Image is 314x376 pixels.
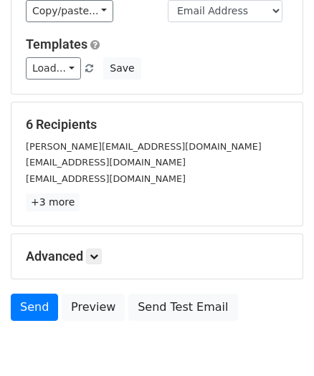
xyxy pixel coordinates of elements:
h5: 6 Recipients [26,117,288,132]
a: +3 more [26,193,80,211]
iframe: Chat Widget [242,307,314,376]
a: Load... [26,57,81,79]
div: Widget de chat [242,307,314,376]
a: Send [11,294,58,321]
h5: Advanced [26,249,288,264]
button: Save [103,57,141,79]
a: Preview [62,294,125,321]
small: [EMAIL_ADDRESS][DOMAIN_NAME] [26,173,186,184]
a: Send Test Email [128,294,237,321]
small: [EMAIL_ADDRESS][DOMAIN_NAME] [26,157,186,168]
a: Templates [26,37,87,52]
small: [PERSON_NAME][EMAIL_ADDRESS][DOMAIN_NAME] [26,141,262,152]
